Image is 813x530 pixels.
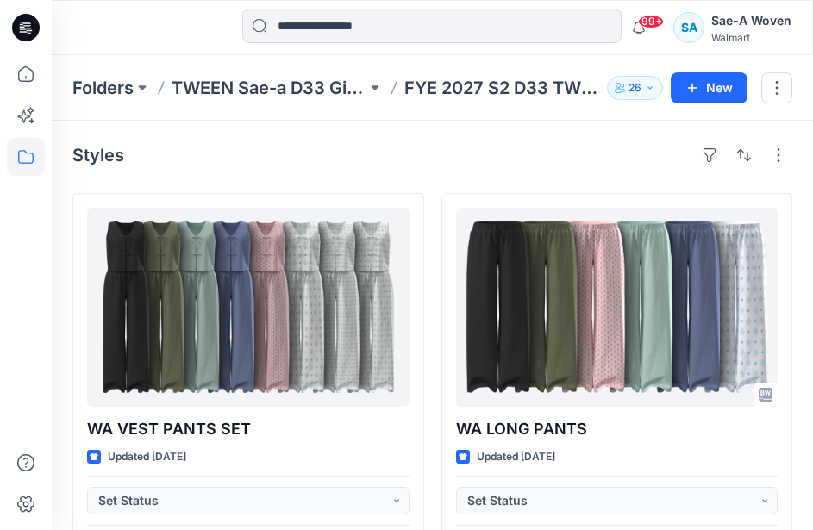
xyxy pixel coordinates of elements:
p: FYE 2027 S2 D33 TWEEN GIRL SAE-A [404,76,599,100]
a: TWEEN Sae-a D33 Girls [172,76,366,100]
span: 99+ [638,15,664,28]
a: WA VEST PANTS SET [87,208,410,407]
p: WA VEST PANTS SET [87,417,410,441]
p: Updated [DATE] [477,448,555,466]
h4: Styles [72,145,124,165]
button: 26 [607,76,663,100]
p: Updated [DATE] [108,448,186,466]
div: SA [673,12,704,43]
p: WA LONG PANTS [456,417,779,441]
div: Sae-A Woven [711,10,791,31]
a: Folders [72,76,134,100]
button: New [671,72,747,103]
a: WA LONG PANTS [456,208,779,407]
div: Walmart [711,31,791,44]
p: 26 [629,78,641,97]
